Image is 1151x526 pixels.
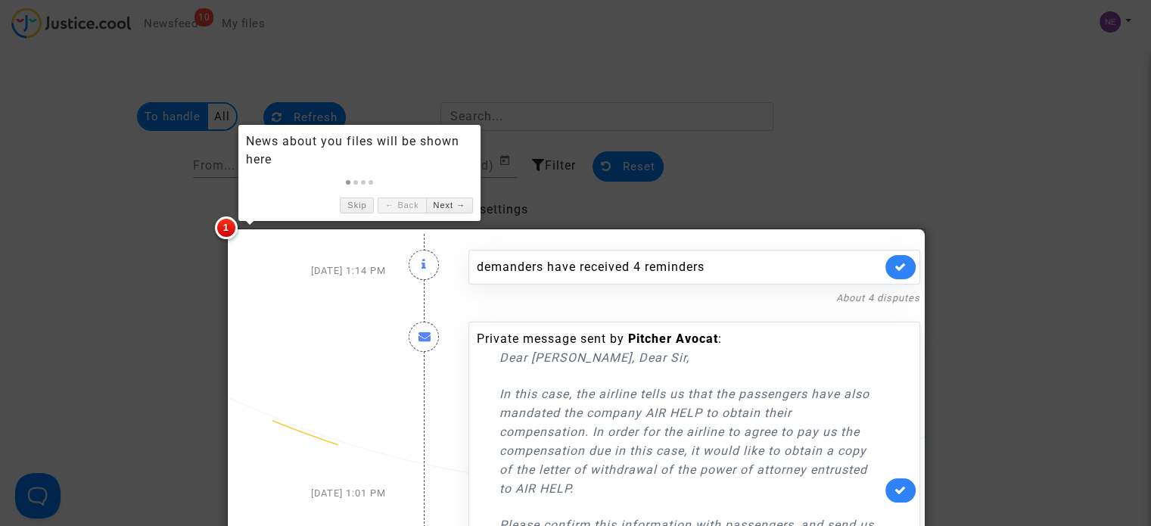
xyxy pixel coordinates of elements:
div: demanders have received 4 reminders [477,258,882,276]
b: Pitcher Avocat [628,331,718,346]
div: News about you files will be shown here [246,132,473,169]
a: About 4 disputes [836,292,920,303]
span: 1 [215,216,238,239]
a: ← Back [378,198,425,213]
p: In this case, the airline tells us that the passengers have also mandated the company AIR HELP to... [499,384,882,498]
a: Next → [426,198,473,213]
p: Dear [PERSON_NAME], Dear Sir, [499,348,882,367]
div: [DATE] 1:14 PM [219,235,397,307]
a: Skip [340,198,374,213]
